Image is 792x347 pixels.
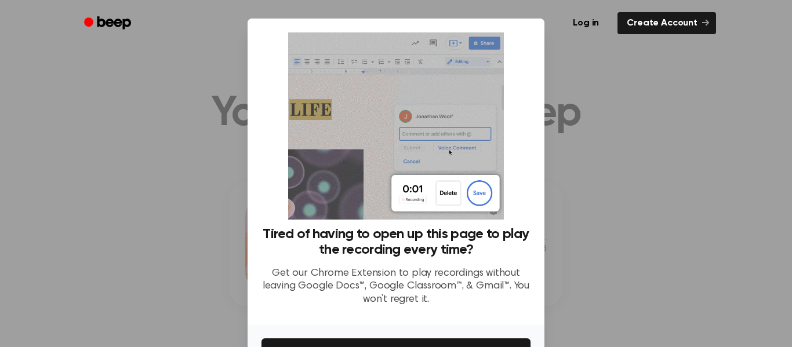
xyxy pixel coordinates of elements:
[617,12,716,34] a: Create Account
[561,10,611,36] a: Log in
[261,267,531,306] p: Get our Chrome Extension to play recordings without leaving Google Docs™, Google Classroom™, & Gm...
[76,12,141,35] a: Beep
[288,32,503,220] img: Beep extension in action
[261,227,531,258] h3: Tired of having to open up this page to play the recording every time?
